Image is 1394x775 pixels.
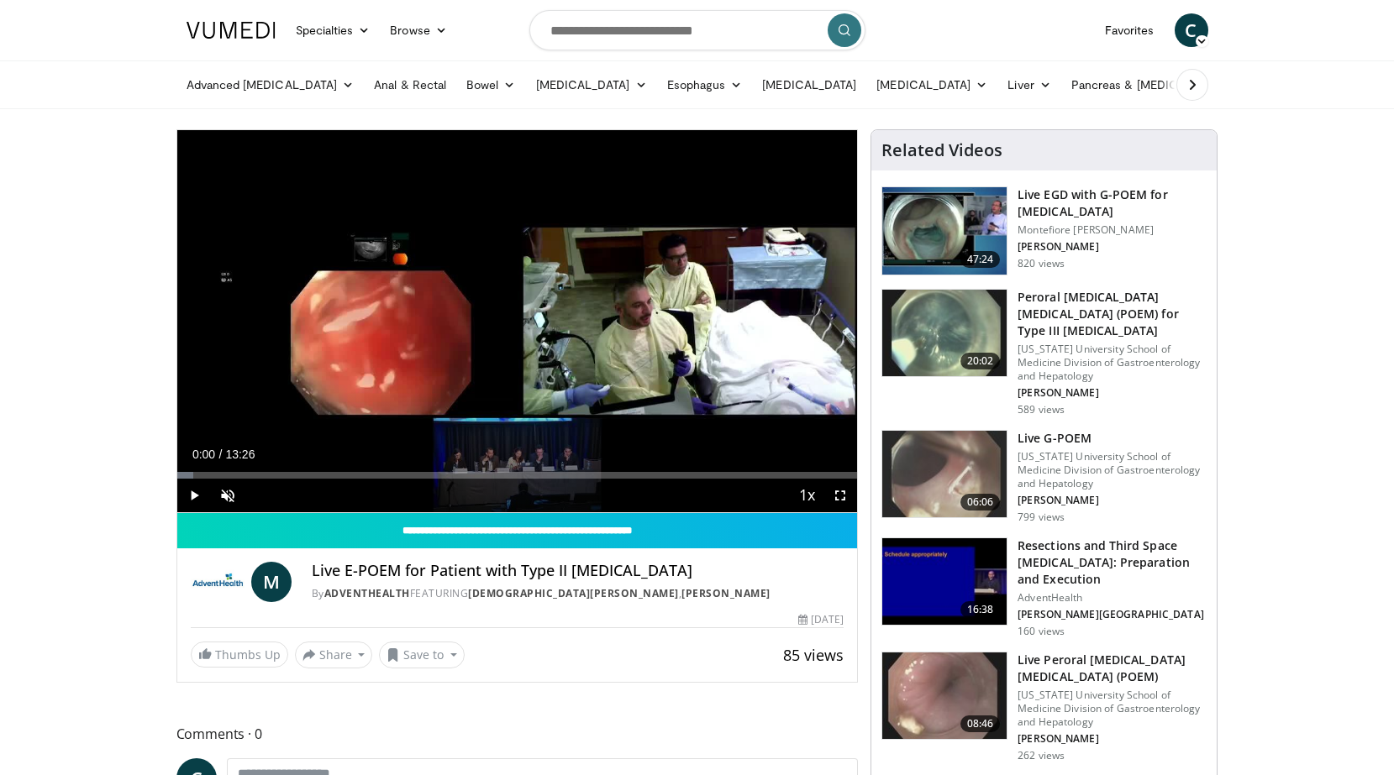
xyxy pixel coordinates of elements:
[286,13,381,47] a: Specialties
[1175,13,1208,47] a: C
[1018,511,1065,524] p: 799 views
[529,10,865,50] input: Search topics, interventions
[1095,13,1165,47] a: Favorites
[881,289,1207,416] a: 20:02 Peroral [MEDICAL_DATA] [MEDICAL_DATA] (POEM) for Type III [MEDICAL_DATA] [US_STATE] Univers...
[960,601,1001,618] span: 16:38
[798,612,844,627] div: [DATE]
[752,68,866,102] a: [MEDICAL_DATA]
[1018,257,1065,270] p: 820 views
[176,68,365,102] a: Advanced [MEDICAL_DATA]
[1018,450,1207,490] p: [US_STATE] University School of Medicine Division of Gastroenterology and Hepatology
[380,13,457,47] a: Browse
[176,723,859,745] span: Comments 0
[177,472,858,479] div: Progress Bar
[251,562,292,602] a: M
[177,130,858,513] video-js: Video Player
[882,290,1007,377] img: 3f502ed6-a0e1-4f11-8561-1a25583b0f82.150x105_q85_crop-smart_upscale.jpg
[191,641,288,668] a: Thumbs Up
[1018,591,1207,605] p: AdventHealth
[681,586,771,600] a: [PERSON_NAME]
[790,479,823,512] button: Playback Rate
[187,22,276,39] img: VuMedi Logo
[1018,223,1207,237] p: Montefiore [PERSON_NAME]
[960,494,1001,511] span: 06:06
[881,537,1207,638] a: 16:38 Resections and Third Space [MEDICAL_DATA]: Preparation and Execution AdventHealth [PERSON_N...
[526,68,657,102] a: [MEDICAL_DATA]
[295,641,373,668] button: Share
[1018,732,1207,746] p: [PERSON_NAME]
[960,715,1001,732] span: 08:46
[312,586,844,601] div: By FEATURING ,
[783,645,844,665] span: 85 views
[177,479,211,512] button: Play
[1018,652,1207,685] h3: Live Peroral [MEDICAL_DATA] [MEDICAL_DATA] (POEM)
[866,68,997,102] a: [MEDICAL_DATA]
[882,187,1007,275] img: b265aa15-2b4d-4c62-b93c-6967e6f390db.150x105_q85_crop-smart_upscale.jpg
[1018,689,1207,729] p: [US_STATE] University School of Medicine Division of Gastroenterology and Hepatology
[997,68,1060,102] a: Liver
[225,448,255,461] span: 13:26
[192,448,215,461] span: 0:00
[1018,625,1065,638] p: 160 views
[881,140,1002,160] h4: Related Videos
[379,641,465,668] button: Save to
[881,652,1207,762] a: 08:46 Live Peroral [MEDICAL_DATA] [MEDICAL_DATA] (POEM) [US_STATE] University School of Medicine ...
[1018,186,1207,220] h3: Live EGD with G-POEM for [MEDICAL_DATA]
[882,652,1007,740] img: 0acd0d66-2b68-4be8-a295-fd3bfc8613e0.150x105_q85_crop-smart_upscale.jpg
[1061,68,1258,102] a: Pancreas & [MEDICAL_DATA]
[882,431,1007,518] img: c0a2f06f-cb80-4b6e-98ad-1d5aff41a6d0.150x105_q85_crop-smart_upscale.jpg
[456,68,525,102] a: Bowel
[191,562,245,602] img: AdventHealth
[1018,343,1207,383] p: [US_STATE] University School of Medicine Division of Gastroenterology and Hepatology
[1018,537,1207,588] h3: Resections and Third Space [MEDICAL_DATA]: Preparation and Execution
[324,586,410,600] a: AdventHealth
[1018,289,1207,339] h3: Peroral [MEDICAL_DATA] [MEDICAL_DATA] (POEM) for Type III [MEDICAL_DATA]
[1018,494,1207,507] p: [PERSON_NAME]
[823,479,857,512] button: Fullscreen
[1018,608,1207,621] p: [PERSON_NAME][GEOGRAPHIC_DATA]
[364,68,456,102] a: Anal & Rectal
[1018,386,1207,400] p: [PERSON_NAME]
[312,562,844,580] h4: Live E-POEM for Patient with Type II [MEDICAL_DATA]
[468,586,679,600] a: [DEMOGRAPHIC_DATA][PERSON_NAME]
[657,68,753,102] a: Esophagus
[1018,430,1207,447] h3: Live G-POEM
[219,448,223,461] span: /
[211,479,245,512] button: Unmute
[882,538,1007,626] img: 24346d2b-1fbf-4793-9635-0f94ba5b6cdf.150x105_q85_crop-smart_upscale.jpg
[881,430,1207,524] a: 06:06 Live G-POEM [US_STATE] University School of Medicine Division of Gastroenterology and Hepat...
[1018,240,1207,254] p: [PERSON_NAME]
[960,251,1001,268] span: 47:24
[960,353,1001,369] span: 20:02
[881,186,1207,275] a: 47:24 Live EGD with G-POEM for [MEDICAL_DATA] Montefiore [PERSON_NAME] [PERSON_NAME] 820 views
[1018,403,1065,416] p: 589 views
[1018,749,1065,762] p: 262 views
